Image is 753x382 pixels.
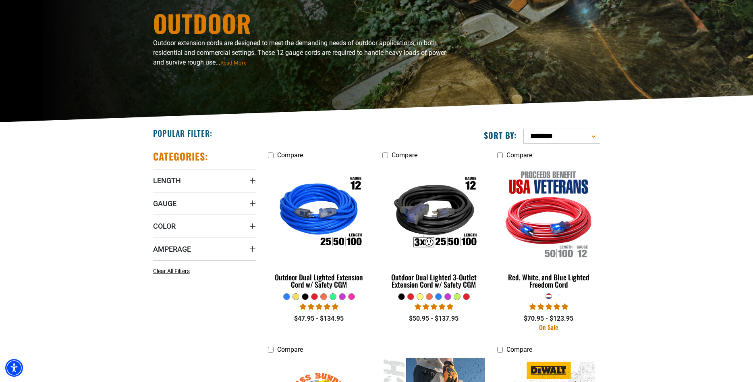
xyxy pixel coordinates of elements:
h1: Outdoor [153,11,447,35]
span: Read More [220,60,247,66]
span: Color [153,221,176,231]
img: Outdoor Dual Lighted 3-Outlet Extension Cord w/ Safety CGM [383,167,485,260]
summary: Length [153,169,256,192]
summary: Color [153,215,256,237]
a: Clear All Filters [153,267,193,276]
span: Compare [392,151,417,159]
a: Outdoor Dual Lighted Extension Cord w/ Safety CGM Outdoor Dual Lighted Extension Cord w/ Safety CGM [268,163,371,293]
span: Compare [506,151,532,159]
div: Accessibility Menu [5,359,23,377]
div: $47.95 - $134.95 [268,314,371,324]
div: $70.95 - $123.95 [497,314,600,324]
span: 5.00 stars [529,303,568,311]
span: Length [153,176,181,185]
span: Outdoor extension cords are designed to meet the demanding needs of outdoor applications, in both... [153,39,446,66]
div: Red, White, and Blue Lighted Freedom Cord [497,273,600,288]
a: Outdoor Dual Lighted 3-Outlet Extension Cord w/ Safety CGM Outdoor Dual Lighted 3-Outlet Extensio... [382,163,485,293]
img: Red, White, and Blue Lighted Freedom Cord [498,167,599,260]
span: Compare [277,346,303,353]
span: Gauge [153,199,176,208]
label: Sort by: [484,130,517,140]
div: Outdoor Dual Lighted Extension Cord w/ Safety CGM [268,273,371,288]
a: Red, White, and Blue Lighted Freedom Cord Red, White, and Blue Lighted Freedom Cord [497,163,600,293]
span: Clear All Filters [153,268,190,274]
summary: Gauge [153,192,256,215]
span: 4.81 stars [300,303,338,311]
span: Compare [506,346,532,353]
span: Compare [277,151,303,159]
img: Outdoor Dual Lighted Extension Cord w/ Safety CGM [268,167,370,260]
span: Amperage [153,244,191,254]
div: $50.95 - $137.95 [382,314,485,324]
span: 4.80 stars [415,303,453,311]
h2: Popular Filter: [153,128,212,138]
div: On Sale [497,324,600,330]
h2: Categories: [153,150,209,163]
div: Outdoor Dual Lighted 3-Outlet Extension Cord w/ Safety CGM [382,273,485,288]
summary: Amperage [153,238,256,260]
